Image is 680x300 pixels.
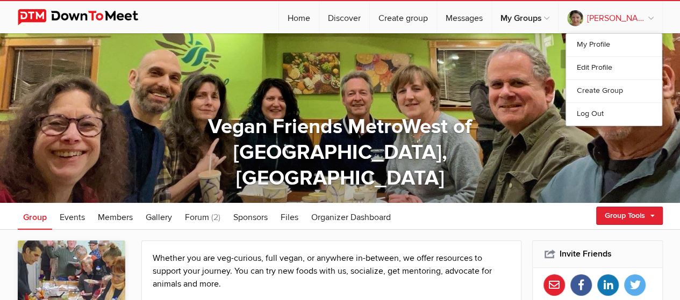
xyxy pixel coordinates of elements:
span: Files [281,212,298,223]
span: Gallery [146,212,172,223]
span: Organizer Dashboard [311,212,391,223]
span: Sponsors [233,212,268,223]
span: Members [98,212,133,223]
a: Members [92,203,138,230]
a: Group Tools [596,207,663,225]
a: Files [275,203,304,230]
a: Organizer Dashboard [306,203,396,230]
span: Forum [185,212,209,223]
a: Home [279,1,319,33]
a: Forum (2) [180,203,226,230]
span: Events [60,212,85,223]
a: Sponsors [228,203,273,230]
a: Gallery [140,203,177,230]
h2: Invite Friends [543,241,652,267]
p: Whether you are veg-curious, full vegan, or anywhere in-between, we offer resources to support yo... [153,252,511,290]
a: [PERSON_NAME] [559,1,662,33]
a: My Groups [492,1,558,33]
a: Group [18,203,52,230]
span: (2) [211,212,220,223]
a: My Profile [566,34,662,56]
a: Messages [437,1,491,33]
a: Discover [319,1,369,33]
a: Events [54,203,90,230]
a: Create group [370,1,436,33]
a: Edit Profile [566,56,662,79]
a: Log Out [566,103,662,126]
span: Group [23,212,47,223]
a: Create Group [566,79,662,103]
a: Update Cover Photo [560,49,664,69]
img: DownToMeet [18,9,155,25]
